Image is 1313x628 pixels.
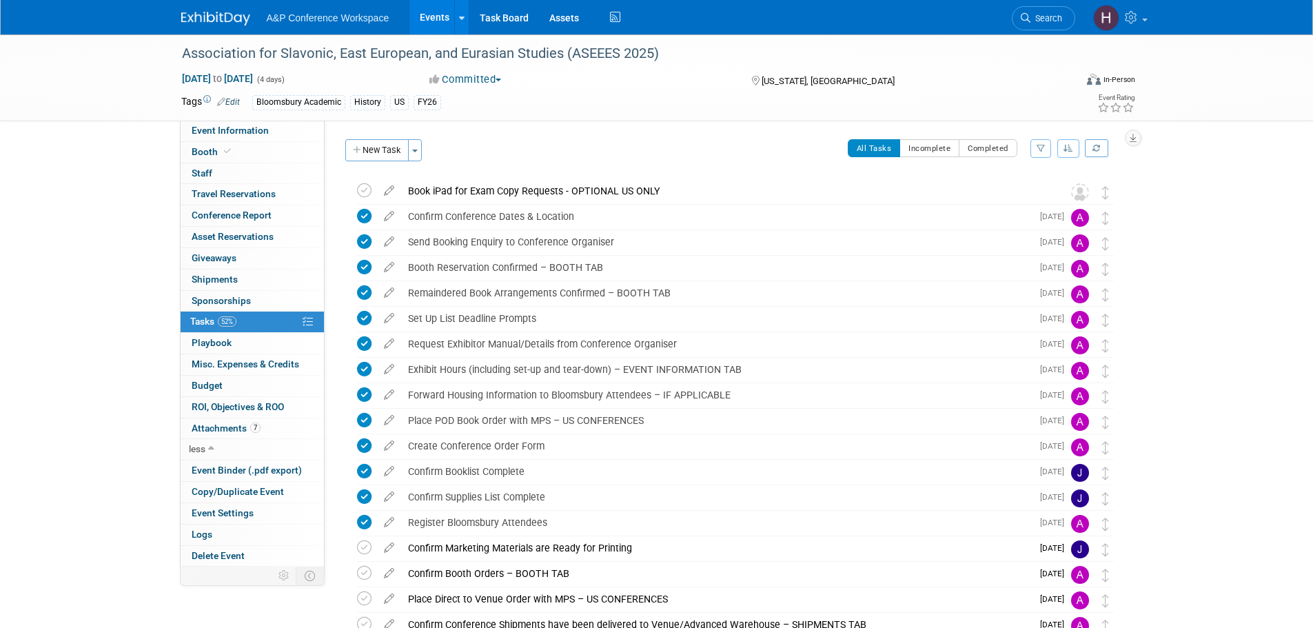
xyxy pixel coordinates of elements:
div: Association for Slavonic, East European, and Eurasian Studies (ASEEES 2025) [177,41,1055,66]
td: Toggle Event Tabs [296,567,324,585]
div: Forward Housing Information to Bloomsbury Attendees – IF APPLICABLE [401,383,1032,407]
span: [DATE] [1040,543,1071,553]
i: Move task [1102,339,1109,352]
div: Confirm Booth Orders – BOOTH TAB [401,562,1032,585]
span: [DATE] [1040,441,1071,451]
span: [DATE] [1040,416,1071,425]
a: edit [377,567,401,580]
div: Confirm Supplies List Complete [401,485,1032,509]
span: Misc. Expenses & Credits [192,358,299,369]
a: edit [377,516,401,529]
i: Move task [1102,212,1109,225]
img: Amanda Oney [1071,285,1089,303]
div: History [350,95,385,110]
div: Remaindered Book Arrangements Confirmed – BOOTH TAB [401,281,1032,305]
button: All Tasks [848,139,901,157]
a: edit [377,210,401,223]
span: [DATE] [1040,237,1071,247]
img: Amanda Oney [1071,515,1089,533]
div: Book iPad for Exam Copy Requests - OPTIONAL US ONLY [401,179,1044,203]
span: [DATE] [1040,314,1071,323]
i: Move task [1102,594,1109,607]
a: Logs [181,525,324,545]
div: Confirm Marketing Materials are Ready for Printing [401,536,1032,560]
img: Amanda Oney [1071,413,1089,431]
i: Move task [1102,518,1109,531]
img: Hali Han [1093,5,1119,31]
img: Amanda Oney [1071,260,1089,278]
a: Tasks52% [181,312,324,332]
i: Move task [1102,416,1109,429]
div: Set Up List Deadline Prompts [401,307,1032,330]
a: Shipments [181,270,324,290]
span: 7 [250,423,261,433]
a: Event Settings [181,503,324,524]
div: Booth Reservation Confirmed – BOOTH TAB [401,256,1032,279]
a: Travel Reservations [181,184,324,205]
i: Booth reservation complete [224,148,231,155]
img: ExhibitDay [181,12,250,26]
img: Amanda Oney [1071,336,1089,354]
a: edit [377,363,401,376]
span: [DATE] [1040,594,1071,604]
img: Unassigned [1071,183,1089,201]
div: Send Booking Enquiry to Conference Organiser [401,230,1032,254]
img: Amanda Oney [1071,234,1089,252]
a: edit [377,312,401,325]
span: [DATE] [1040,288,1071,298]
span: Budget [192,380,223,391]
span: Travel Reservations [192,188,276,199]
div: Bloomsbury Academic [252,95,345,110]
div: In-Person [1103,74,1135,85]
a: edit [377,414,401,427]
a: edit [377,593,401,605]
img: Amanda Oney [1071,387,1089,405]
span: ROI, Objectives & ROO [192,401,284,412]
button: New Task [345,139,409,161]
a: ROI, Objectives & ROO [181,397,324,418]
a: Attachments7 [181,418,324,439]
a: Search [1012,6,1075,30]
div: Place POD Book Order with MPS – US CONFERENCES [401,409,1032,432]
span: Asset Reservations [192,231,274,242]
span: Event Settings [192,507,254,518]
i: Move task [1102,467,1109,480]
div: US [390,95,409,110]
div: Confirm Booklist Complete [401,460,1032,483]
div: Create Conference Order Form [401,434,1032,458]
div: Event Rating [1097,94,1134,101]
a: Giveaways [181,248,324,269]
button: Incomplete [899,139,959,157]
span: [DATE] [1040,339,1071,349]
span: to [211,73,224,84]
span: Search [1030,13,1062,23]
span: Logs [192,529,212,540]
div: Event Format [994,72,1136,92]
a: Conference Report [181,205,324,226]
a: Playbook [181,333,324,354]
span: 52% [218,316,236,327]
td: Personalize Event Tab Strip [272,567,296,585]
a: edit [377,236,401,248]
i: Move task [1102,441,1109,454]
a: Budget [181,376,324,396]
a: Sponsorships [181,291,324,312]
a: edit [377,389,401,401]
span: Copy/Duplicate Event [192,486,284,497]
a: Asset Reservations [181,227,324,247]
button: Completed [959,139,1017,157]
span: [DATE] [1040,492,1071,502]
img: Format-Inperson.png [1087,74,1101,85]
a: edit [377,465,401,478]
span: A&P Conference Workspace [267,12,389,23]
span: [DATE] [1040,212,1071,221]
span: Staff [192,168,212,179]
a: Event Binder (.pdf export) [181,460,324,481]
span: Giveaways [192,252,236,263]
a: edit [377,185,401,197]
img: Amanda Oney [1071,566,1089,584]
td: Tags [181,94,240,110]
a: edit [377,287,401,299]
span: [US_STATE], [GEOGRAPHIC_DATA] [762,76,895,86]
div: Exhibit Hours (including set-up and tear-down) – EVENT INFORMATION TAB [401,358,1032,381]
